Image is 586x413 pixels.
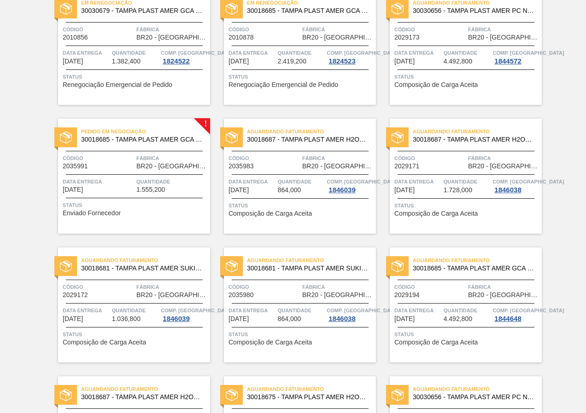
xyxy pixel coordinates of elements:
[161,48,208,65] a: Comp. [GEOGRAPHIC_DATA]1824522
[63,282,134,292] span: Código
[394,48,441,57] span: Data entrega
[394,306,441,315] span: Data entrega
[161,315,191,322] div: 1846039
[229,292,254,298] span: 2035980
[327,57,357,65] div: 1824523
[327,48,398,57] span: Comp. Carga
[394,154,466,163] span: Código
[492,306,539,322] a: Comp. [GEOGRAPHIC_DATA]1844648
[81,265,203,272] span: 30018681 - TAMPA PLAST AMER SUKITA S/LINER
[63,25,134,34] span: Código
[136,163,208,170] span: BR20 - Sapucaia
[112,58,141,65] span: 1.382,400
[492,186,523,194] div: 1846038
[413,394,534,401] span: 30030656 - TAMPA PLAST AMER PC NIV24
[229,306,275,315] span: Data entrega
[63,210,121,217] span: Enviado Fornecedor
[161,48,232,57] span: Comp. Carga
[394,163,420,170] span: 2029171
[63,186,83,193] span: 01/10/2025
[394,210,478,217] span: Composição de Carga Aceita
[468,163,539,170] span: BR20 - Sapucaia
[229,187,249,194] span: 02/10/2025
[394,187,415,194] span: 02/10/2025
[394,177,441,186] span: Data entrega
[136,25,208,34] span: Fábrica
[229,58,249,65] span: 12/09/2025
[63,58,83,65] span: 10/09/2025
[413,136,534,143] span: 30018687 - TAMPA PLAST AMER H2OH LIMAO S/LINER
[444,177,491,186] span: Quantidade
[413,256,542,265] span: Aguardando Faturamento
[492,177,539,194] a: Comp. [GEOGRAPHIC_DATA]1846038
[112,315,141,322] span: 1.036,800
[44,119,210,234] a: !statusPedido em Negociação30018685 - TAMPA PLAST AMER GCA S/LINERCódigo2035991FábricaBR20 - [GEO...
[210,247,376,362] a: statusAguardando Faturamento30018681 - TAMPA PLAST AMER SUKITA S/LINERCódigo2035980FábricaBR20 - ...
[278,48,325,57] span: Quantidade
[229,34,254,41] span: 2010878
[161,306,208,322] a: Comp. [GEOGRAPHIC_DATA]1846039
[394,34,420,41] span: 2029173
[492,57,523,65] div: 1844572
[81,384,210,394] span: Aguardando Faturamento
[444,58,472,65] span: 4.492,800
[278,187,301,194] span: 864,000
[468,34,539,41] span: BR20 - Sapucaia
[394,292,420,298] span: 2029194
[392,3,404,15] img: status
[226,389,238,401] img: status
[229,163,254,170] span: 2035983
[63,315,83,322] span: 02/10/2025
[394,81,478,88] span: Composição de Carga Aceita
[229,154,300,163] span: Código
[60,389,72,401] img: status
[136,292,208,298] span: BR20 - Sapucaia
[413,7,534,14] span: 30030656 - TAMPA PLAST AMER PC NIV24
[226,260,238,272] img: status
[392,260,404,272] img: status
[229,177,275,186] span: Data entrega
[63,330,208,339] span: Status
[81,394,203,401] span: 30018687 - TAMPA PLAST AMER H2OH LIMAO S/LINER
[413,265,534,272] span: 30018685 - TAMPA PLAST AMER GCA S/LINER
[229,201,374,210] span: Status
[63,81,172,88] span: Renegociação Emergencial de Pedido
[247,256,376,265] span: Aguardando Faturamento
[394,58,415,65] span: 30/09/2025
[278,306,325,315] span: Quantidade
[81,136,203,143] span: 30018685 - TAMPA PLAST AMER GCA S/LINER
[60,3,72,15] img: status
[81,7,203,14] span: 30030679 - TAMPA PLAST AMER GCA ZERO NIV24
[302,25,374,34] span: Fábrica
[392,132,404,143] img: status
[376,247,542,362] a: statusAguardando Faturamento30018685 - TAMPA PLAST AMER GCA S/LINERCódigo2029194FábricaBR20 - [GE...
[444,306,491,315] span: Quantidade
[63,154,134,163] span: Código
[81,256,210,265] span: Aguardando Faturamento
[492,48,539,65] a: Comp. [GEOGRAPHIC_DATA]1844572
[247,136,369,143] span: 30018687 - TAMPA PLAST AMER H2OH LIMAO S/LINER
[112,48,159,57] span: Quantidade
[302,163,374,170] span: BR20 - Sapucaia
[229,282,300,292] span: Código
[136,154,208,163] span: Fábrica
[394,330,539,339] span: Status
[444,48,491,57] span: Quantidade
[229,330,374,339] span: Status
[302,154,374,163] span: Fábrica
[247,7,369,14] span: 30018685 - TAMPA PLAST AMER GCA S/LINER
[376,119,542,234] a: statusAguardando Faturamento30018687 - TAMPA PLAST AMER H2OH LIMAO S/LINERCódigo2029171FábricaBR2...
[247,265,369,272] span: 30018681 - TAMPA PLAST AMER SUKITA S/LINER
[60,132,72,143] img: status
[392,389,404,401] img: status
[327,177,398,186] span: Comp. Carga
[492,177,564,186] span: Comp. Carga
[63,34,88,41] span: 2010856
[229,72,374,81] span: Status
[161,306,232,315] span: Comp. Carga
[327,306,398,315] span: Comp. Carga
[492,315,523,322] div: 1844648
[468,292,539,298] span: BR20 - Sapucaia
[63,339,146,346] span: Composição de Carga Aceita
[302,292,374,298] span: BR20 - Sapucaia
